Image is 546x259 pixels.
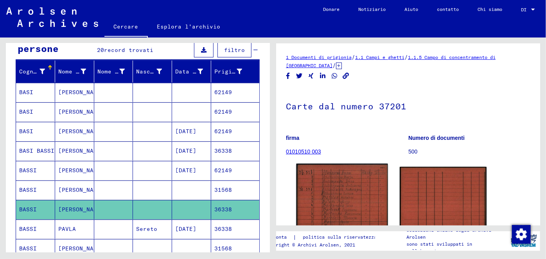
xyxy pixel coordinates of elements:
mat-header-cell: Data di nascita [172,61,211,82]
a: Esplora l'archivio [148,17,230,36]
font: 36338 [214,206,232,213]
font: [PERSON_NAME] [58,186,104,193]
mat-header-cell: Nome di nascita [94,61,133,82]
font: [PERSON_NAME] [58,89,104,96]
font: Sereto [136,225,157,232]
button: Condividi su Facebook [284,71,292,81]
a: Cercare [104,17,148,38]
mat-header-cell: Nascita [133,61,172,82]
font: / [404,54,408,61]
font: filtro [224,46,245,54]
font: 62149 [214,108,232,115]
button: filtro [217,43,251,57]
font: [DATE] [175,225,196,232]
font: 20 [97,46,104,54]
mat-header-cell: Cognome [16,61,55,82]
font: 36338 [214,147,232,154]
font: Esplora l'archivio [157,23,221,30]
font: BASSI [19,206,37,213]
button: Condividi su LinkedIn [319,71,327,81]
font: / [332,62,336,69]
font: 36338 [214,225,232,232]
font: Donare [323,6,339,12]
a: 01010510 003 [286,148,321,155]
font: Chi siamo [478,6,502,12]
font: 31568 [214,245,232,252]
font: 62149 [214,167,232,174]
font: Cognome [19,68,44,75]
font: Cercare [114,23,138,30]
font: sono stati sviluppati in collaborazione con [407,241,472,254]
font: [DATE] [175,167,196,174]
font: 62149 [214,128,232,135]
font: Notiziario [358,6,386,12]
div: Modifica consenso [512,225,530,243]
font: BASSI [19,167,37,174]
mat-header-cell: Prigioniero n. [211,61,259,82]
font: politica sulla riservatezza [303,234,377,240]
button: Condividi su Xing [307,71,315,81]
font: Nome di nascita [97,68,150,75]
font: BASSI [19,225,37,232]
img: Arolsen_neg.svg [6,7,98,27]
div: Prigioniero n. [214,65,252,78]
font: Nascita [136,68,161,75]
font: [DATE] [175,128,196,135]
a: 1 Documenti di prigionia [286,54,352,60]
font: [PERSON_NAME] [58,128,104,135]
font: [PERSON_NAME] [58,147,104,154]
font: [PERSON_NAME] [58,245,104,252]
font: firma [286,135,299,141]
a: politica sulla riservatezza [296,233,386,241]
div: Data di nascita [175,65,213,78]
font: 62149 [214,89,232,96]
font: record trovati [104,46,154,54]
font: Copyright © Archivi Arolsen, 2021 [265,242,355,248]
img: yv_logo.png [509,231,539,250]
font: BASI [19,108,33,115]
font: | [293,234,296,241]
font: BASI [19,128,33,135]
font: Aiuto [404,6,418,12]
font: impronta [265,234,287,240]
div: Nome di nascita [97,65,135,78]
font: 500 [408,148,417,155]
mat-header-cell: Nome di battesimo [55,61,94,82]
button: Copia il collegamento [342,71,350,81]
a: impronta [265,233,293,241]
font: contatto [437,6,459,12]
font: / [352,54,355,61]
font: BASSI [19,245,37,252]
font: persone [18,43,59,54]
button: Condividi su WhatsApp [330,71,339,81]
font: Prigioniero n. [214,68,264,75]
font: Carte dal numero 37201 [286,101,406,112]
a: 1.1 Campi e ghetti [355,54,404,60]
font: BASI BASSI [19,147,54,154]
font: Numero di documenti [408,135,465,141]
font: Data di nascita [175,68,228,75]
font: 31568 [214,186,232,193]
font: DI [521,7,526,13]
font: [PERSON_NAME] [58,108,104,115]
img: Modifica consenso [512,225,531,244]
font: BASSI [19,186,37,193]
font: [DATE] [175,147,196,154]
div: Nome di battesimo [58,65,96,78]
font: [PERSON_NAME] [58,167,104,174]
div: Nascita [136,65,172,78]
button: Condividi su Twitter [295,71,304,81]
font: BASI [19,89,33,96]
div: Cognome [19,65,55,78]
font: Nome di battesimo [58,68,118,75]
font: PAVLA [58,225,76,232]
font: [PERSON_NAME] [58,206,104,213]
